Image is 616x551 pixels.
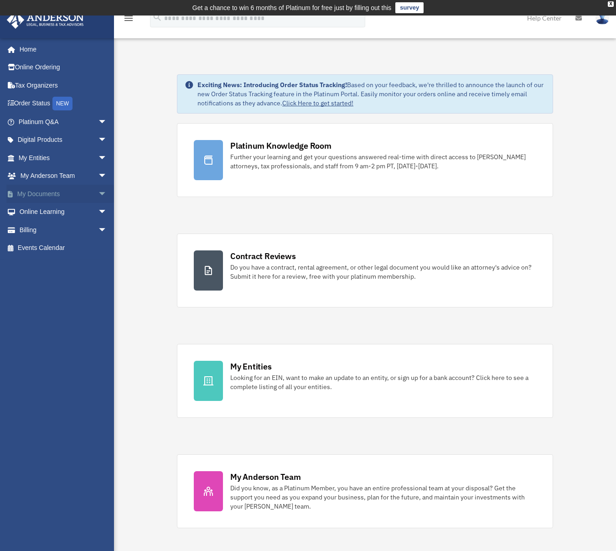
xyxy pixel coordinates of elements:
[177,123,553,197] a: Platinum Knowledge Room Further your learning and get your questions answered real-time with dire...
[177,344,553,418] a: My Entities Looking for an EIN, want to make an update to an entity, or sign up for a bank accoun...
[6,58,121,77] a: Online Ordering
[230,140,331,151] div: Platinum Knowledge Room
[98,131,116,150] span: arrow_drop_down
[230,373,536,391] div: Looking for an EIN, want to make an update to an entity, or sign up for a bank account? Click her...
[192,2,392,13] div: Get a chance to win 6 months of Platinum for free just by filling out this
[98,185,116,203] span: arrow_drop_down
[98,167,116,186] span: arrow_drop_down
[123,13,134,24] i: menu
[98,203,116,222] span: arrow_drop_down
[6,221,121,239] a: Billingarrow_drop_down
[6,185,121,203] a: My Documentsarrow_drop_down
[230,361,271,372] div: My Entities
[595,11,609,25] img: User Pic
[395,2,424,13] a: survey
[98,221,116,239] span: arrow_drop_down
[4,11,87,29] img: Anderson Advisors Platinum Portal
[152,12,162,22] i: search
[230,263,536,281] div: Do you have a contract, rental agreement, or other legal document you would like an attorney's ad...
[6,131,121,149] a: Digital Productsarrow_drop_down
[177,454,553,528] a: My Anderson Team Did you know, as a Platinum Member, you have an entire professional team at your...
[177,234,553,307] a: Contract Reviews Do you have a contract, rental agreement, or other legal document you would like...
[197,81,347,89] strong: Exciting News: Introducing Order Status Tracking!
[98,113,116,131] span: arrow_drop_down
[6,94,121,113] a: Order StatusNEW
[6,40,116,58] a: Home
[6,76,121,94] a: Tax Organizers
[52,97,72,110] div: NEW
[230,152,536,171] div: Further your learning and get your questions answered real-time with direct access to [PERSON_NAM...
[230,483,536,511] div: Did you know, as a Platinum Member, you have an entire professional team at your disposal? Get th...
[98,149,116,167] span: arrow_drop_down
[6,167,121,185] a: My Anderson Teamarrow_drop_down
[6,149,121,167] a: My Entitiesarrow_drop_down
[230,471,300,483] div: My Anderson Team
[6,239,121,257] a: Events Calendar
[230,250,295,262] div: Contract Reviews
[282,99,353,107] a: Click Here to get started!
[6,113,121,131] a: Platinum Q&Aarrow_drop_down
[123,16,134,24] a: menu
[608,1,614,7] div: close
[197,80,545,108] div: Based on your feedback, we're thrilled to announce the launch of our new Order Status Tracking fe...
[6,203,121,221] a: Online Learningarrow_drop_down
